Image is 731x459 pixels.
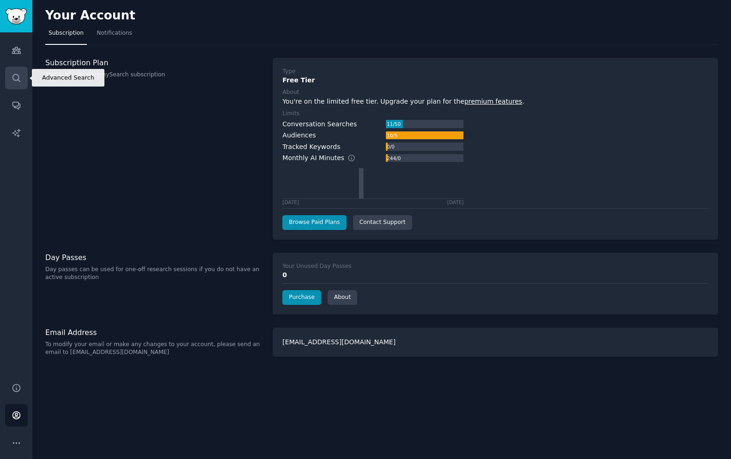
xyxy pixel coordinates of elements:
div: Limits [282,110,299,118]
div: Type [282,68,295,76]
a: Contact Support [353,215,412,230]
div: Free Tier [282,75,708,85]
div: [DATE] [447,199,464,205]
span: Notifications [97,29,132,37]
div: 0 / 0 [386,143,395,151]
img: GummySearch logo [6,8,27,25]
a: About [328,290,357,305]
a: premium features [464,98,522,105]
h3: Email Address [45,328,263,337]
div: About [282,88,299,97]
span: Subscription [49,29,84,37]
div: 11 / 50 [386,120,402,128]
a: Purchase [282,290,321,305]
div: Tracked Keywords [282,142,340,152]
div: [DATE] [282,199,299,205]
div: Conversation Searches [282,119,357,129]
div: Audiences [282,130,316,140]
div: 10 / 5 [386,131,398,140]
div: You're on the limited free tier. Upgrade your plan for the . [282,97,708,106]
h2: Your Account [45,8,135,23]
a: Browse Paid Plans [282,215,346,230]
h3: Subscription Plan [45,58,263,68]
div: 0 [282,270,708,280]
div: Monthly AI Minutes [282,153,365,163]
div: 244 / 0 [386,154,402,162]
a: Notifications [93,26,135,45]
p: Day passes can be used for one-off research sessions if you do not have an active subscription [45,266,263,282]
div: [EMAIL_ADDRESS][DOMAIN_NAME] [273,328,718,357]
p: Status of your GummySearch subscription [45,71,263,79]
p: To modify your email or make any changes to your account, please send an email to [EMAIL_ADDRESS]... [45,341,263,357]
div: Your Unused Day Passes [282,262,351,271]
a: Subscription [45,26,87,45]
h3: Day Passes [45,253,263,262]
